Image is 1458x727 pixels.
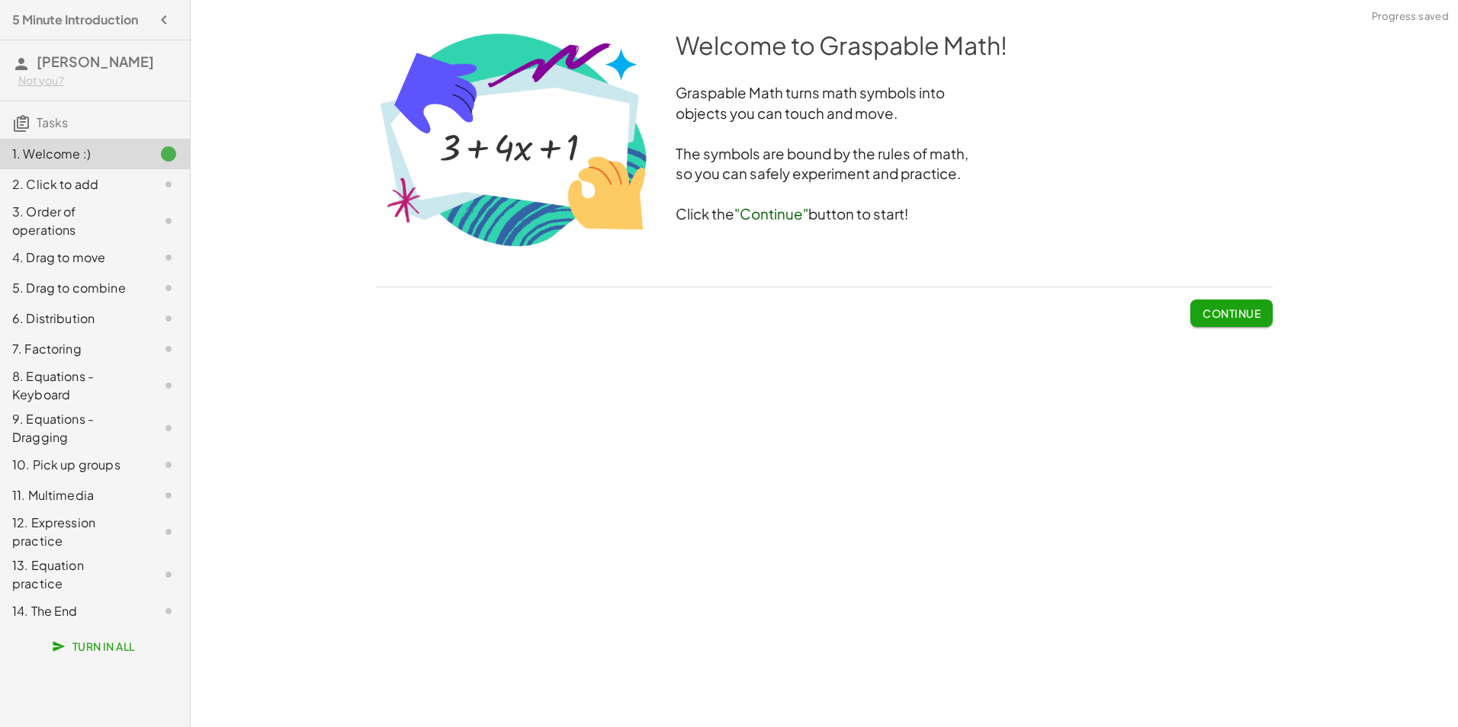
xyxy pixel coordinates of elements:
h4: 5 Minute Introduction [12,11,138,29]
div: 4. Drag to move [12,248,135,267]
span: Continue [1203,306,1260,320]
span: "Continue" [734,205,808,223]
div: 1. Welcome :) [12,145,135,163]
div: Not you? [18,73,178,88]
i: Task not started. [159,175,178,194]
span: Tasks [37,114,68,130]
span: Turn In All [55,639,135,653]
i: Task not started. [159,212,178,230]
i: Task not started. [159,376,178,395]
div: 8. Equations - Keyboard [12,367,135,404]
h3: objects you can touch and move. [376,104,1273,124]
i: Task not started. [159,486,178,504]
div: 5. Drag to combine [12,279,135,297]
i: Task not started. [159,523,178,541]
i: Task not started. [159,456,178,474]
img: 0693f8568b74c82c9916f7e4627066a63b0fb68adf4cbd55bb6660eff8c96cd8.png [376,28,651,250]
h3: Graspable Math turns math symbols into [376,83,1273,104]
button: Turn In All [43,633,147,660]
div: 6. Distribution [12,309,135,328]
div: 12. Expression practice [12,514,135,550]
div: 7. Factoring [12,340,135,358]
div: 10. Pick up groups [12,456,135,474]
i: Task not started. [159,279,178,297]
i: Task not started. [159,309,178,328]
span: Progress saved [1372,9,1449,24]
i: Task not started. [159,565,178,584]
span: [PERSON_NAME] [37,53,154,70]
div: 14. The End [12,602,135,620]
i: Task not started. [159,419,178,437]
span: Welcome to Graspable Math! [676,30,1007,60]
i: Task not started. [159,248,178,267]
i: Task not started. [159,602,178,620]
i: Task finished. [159,145,178,163]
div: 3. Order of operations [12,203,135,239]
div: 9. Equations - Dragging [12,410,135,447]
h3: Click the button to start! [376,204,1273,225]
div: 13. Equation practice [12,556,135,593]
h3: The symbols are bound by the rules of math, [376,144,1273,165]
div: 2. Click to add [12,175,135,194]
button: Continue [1190,299,1273,327]
div: 11. Multimedia [12,486,135,504]
i: Task not started. [159,340,178,358]
h3: so you can safely experiment and practice. [376,164,1273,184]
